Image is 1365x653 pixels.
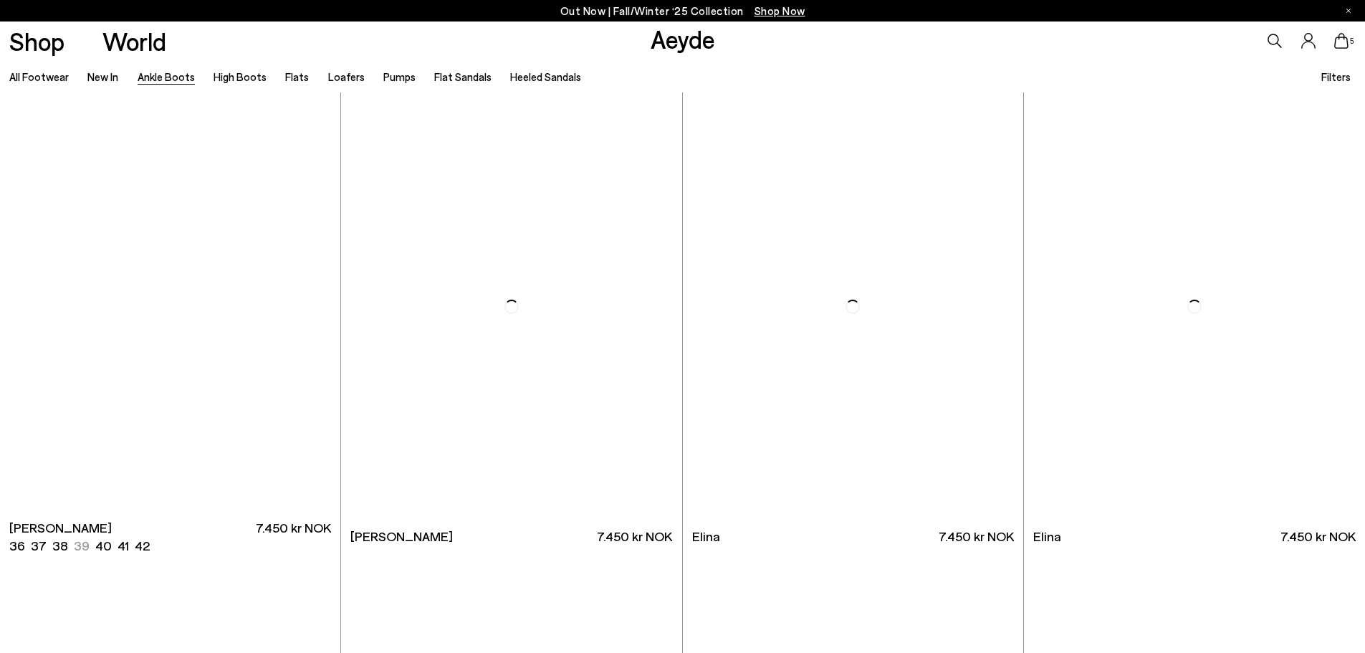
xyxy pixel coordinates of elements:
[692,528,720,545] span: Elina
[1280,528,1356,545] span: 7.450 kr NOK
[9,70,69,83] a: All Footwear
[383,70,416,83] a: Pumps
[683,92,1023,520] img: Elina Ankle Boots
[340,92,681,520] img: Gwen Lace-Up Boots
[510,70,581,83] a: Heeled Sandals
[9,519,112,537] span: [PERSON_NAME]
[214,70,267,83] a: High Boots
[597,528,672,545] span: 7.450 kr NOK
[52,537,68,555] li: 38
[939,528,1014,545] span: 7.450 kr NOK
[9,537,145,555] ul: variant
[102,29,166,54] a: World
[651,24,715,54] a: Aeyde
[135,537,150,555] li: 42
[1024,92,1365,520] img: Elina Ankle Boots
[87,70,118,83] a: New In
[755,4,805,17] span: Navigate to /collections/new-in
[138,70,195,83] a: Ankle Boots
[1321,70,1351,83] span: Filters
[256,519,331,555] span: 7.450 kr NOK
[118,537,129,555] li: 41
[31,537,47,555] li: 37
[328,70,365,83] a: Loafers
[1033,528,1061,545] span: Elina
[434,70,492,83] a: Flat Sandals
[340,92,681,520] div: 2 / 6
[1334,33,1349,49] a: 5
[341,520,681,553] a: [PERSON_NAME] 7.450 kr NOK
[9,537,25,555] li: 36
[285,70,309,83] a: Flats
[350,528,453,545] span: [PERSON_NAME]
[1349,37,1356,45] span: 5
[9,29,64,54] a: Shop
[95,537,112,555] li: 40
[1024,520,1365,553] a: Elina 7.450 kr NOK
[683,520,1023,553] a: Elina 7.450 kr NOK
[560,2,805,20] p: Out Now | Fall/Winter ‘25 Collection
[341,92,681,520] img: Gwen Lace-Up Boots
